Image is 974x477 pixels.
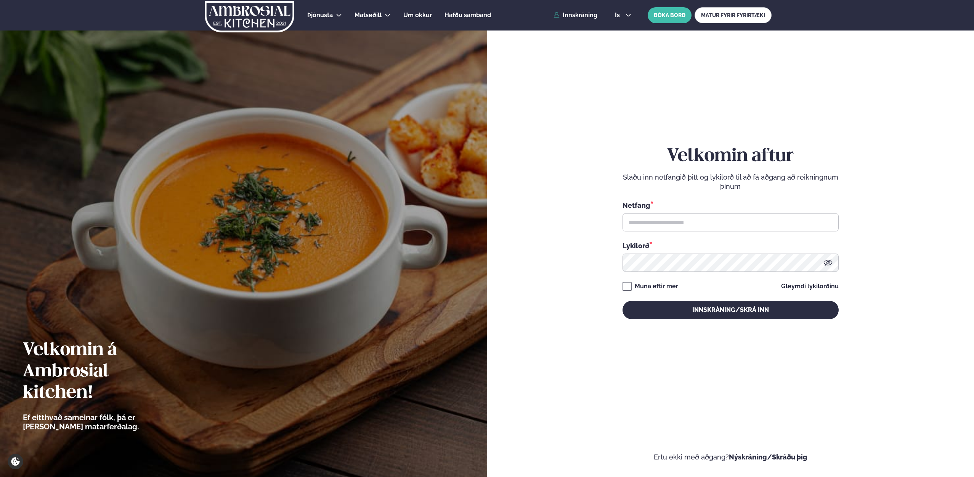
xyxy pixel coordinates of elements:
[623,200,839,210] div: Netfang
[623,173,839,191] p: Sláðu inn netfangið þitt og lykilorð til að fá aðgang að reikningnum þínum
[695,7,772,23] a: MATUR FYRIR FYRIRTÆKI
[403,11,432,19] span: Um okkur
[554,12,597,19] a: Innskráning
[307,11,333,19] span: Þjónusta
[609,12,637,18] button: is
[444,11,491,19] span: Hafðu samband
[623,241,839,251] div: Lykilorð
[781,283,839,289] a: Gleymdi lykilorðinu
[623,146,839,167] h2: Velkomin aftur
[355,11,382,19] span: Matseðill
[23,413,181,431] p: Ef eitthvað sameinar fólk, þá er [PERSON_NAME] matarferðalag.
[23,340,181,404] h2: Velkomin á Ambrosial kitchen!
[355,11,382,20] a: Matseðill
[307,11,333,20] a: Þjónusta
[403,11,432,20] a: Um okkur
[204,1,295,32] img: logo
[648,7,692,23] button: BÓKA BORÐ
[615,12,622,18] span: is
[729,453,807,461] a: Nýskráning/Skráðu þig
[8,454,23,469] a: Cookie settings
[444,11,491,20] a: Hafðu samband
[510,453,952,462] p: Ertu ekki með aðgang?
[623,301,839,319] button: Innskráning/Skrá inn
